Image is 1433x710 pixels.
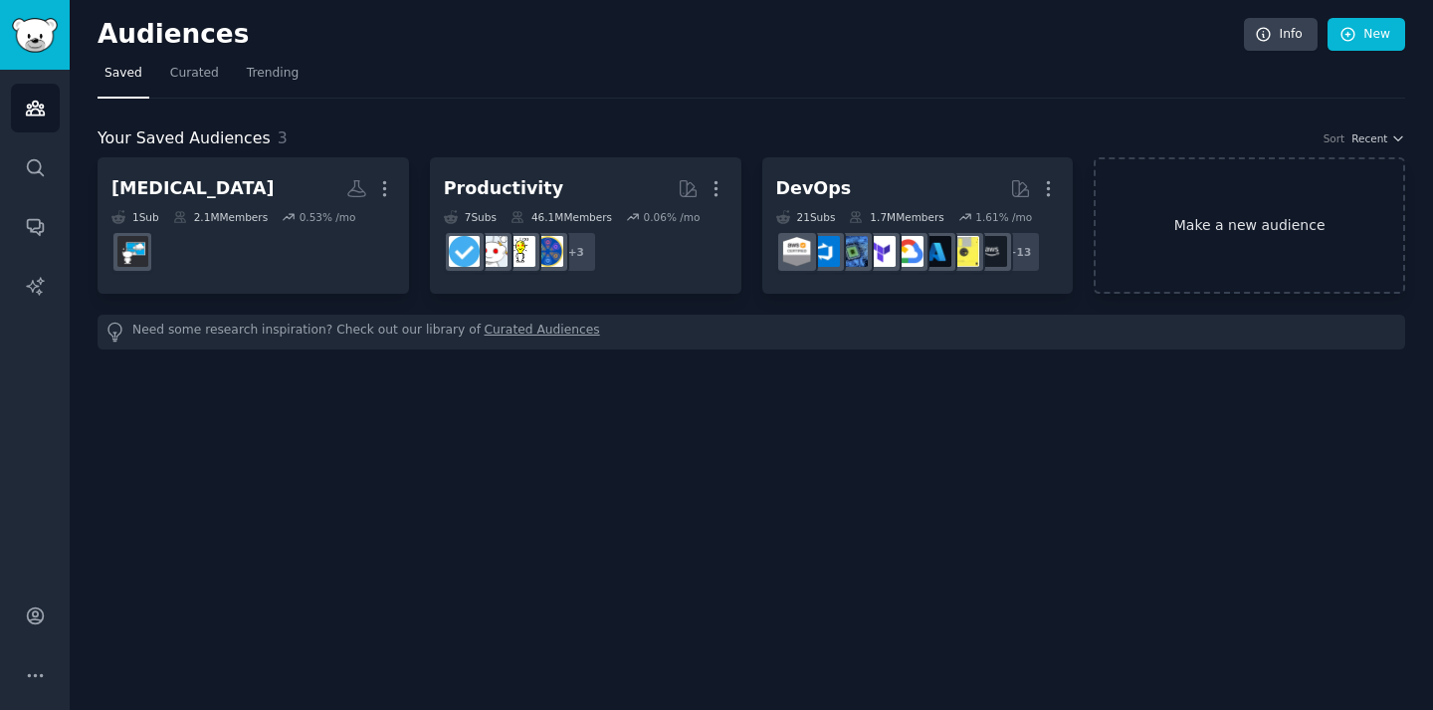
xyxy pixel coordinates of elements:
[865,236,896,267] img: Terraform
[555,231,597,273] div: + 3
[477,236,508,267] img: productivity
[485,322,600,343] a: Curated Audiences
[1351,131,1405,145] button: Recent
[111,210,159,224] div: 1 Sub
[173,210,268,224] div: 2.1M Members
[762,157,1074,294] a: DevOps21Subs1.7MMembers1.61% /mo+13awsExperiencedDevsAZUREgooglecloudTerraformcomputingazuredevop...
[948,236,979,267] img: ExperiencedDevs
[170,65,219,83] span: Curated
[849,210,943,224] div: 1.7M Members
[511,210,612,224] div: 46.1M Members
[449,236,480,267] img: getdisciplined
[1351,131,1387,145] span: Recent
[1328,18,1405,52] a: New
[104,65,142,83] span: Saved
[776,176,852,201] div: DevOps
[921,236,951,267] img: AZURE
[117,236,148,267] img: ADHD
[975,210,1032,224] div: 1.61 % /mo
[809,236,840,267] img: azuredevops
[781,236,812,267] img: AWS_Certified_Experts
[444,176,563,201] div: Productivity
[111,176,275,201] div: [MEDICAL_DATA]
[278,128,288,147] span: 3
[1324,131,1345,145] div: Sort
[893,236,923,267] img: googlecloud
[1244,18,1318,52] a: Info
[98,58,149,99] a: Saved
[430,157,741,294] a: Productivity7Subs46.1MMembers0.06% /mo+3LifeProTipslifehacksproductivitygetdisciplined
[999,231,1041,273] div: + 13
[98,157,409,294] a: [MEDICAL_DATA]1Sub2.1MMembers0.53% /moADHD
[505,236,535,267] img: lifehacks
[444,210,497,224] div: 7 Sub s
[98,315,1405,350] div: Need some research inspiration? Check out our library of
[163,58,226,99] a: Curated
[776,210,836,224] div: 21 Sub s
[12,18,58,53] img: GummySearch logo
[1094,157,1405,294] a: Make a new audience
[300,210,356,224] div: 0.53 % /mo
[247,65,299,83] span: Trending
[976,236,1007,267] img: aws
[98,126,271,151] span: Your Saved Audiences
[98,19,1244,51] h2: Audiences
[837,236,868,267] img: computing
[532,236,563,267] img: LifeProTips
[240,58,306,99] a: Trending
[644,210,701,224] div: 0.06 % /mo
